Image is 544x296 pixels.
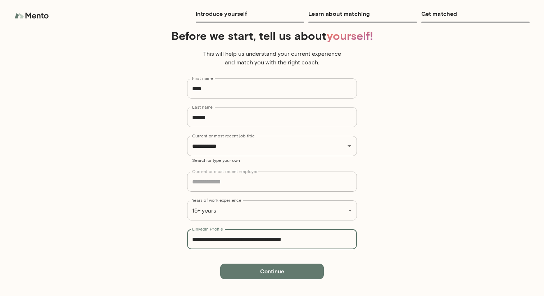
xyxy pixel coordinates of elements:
label: LinkedIn Profile [192,226,223,232]
button: Continue [220,264,324,279]
h6: Learn about matching [308,9,417,19]
span: yourself! [327,28,373,42]
label: Current or most recent job title [192,133,254,139]
h6: Get matched [421,9,530,19]
img: logo [14,9,50,23]
label: Current or most recent employer [192,168,258,174]
label: First name [192,75,213,81]
label: Years of work experience [192,197,241,203]
p: This will help us understand your current experience and match you with the right coach. [200,50,344,67]
h6: Introduce yourself [196,9,304,19]
h4: Before we start, tell us about [62,29,482,42]
button: Open [344,141,354,151]
div: 15+ years [187,200,357,220]
p: Search or type your own [192,157,352,163]
label: Last name [192,104,213,110]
